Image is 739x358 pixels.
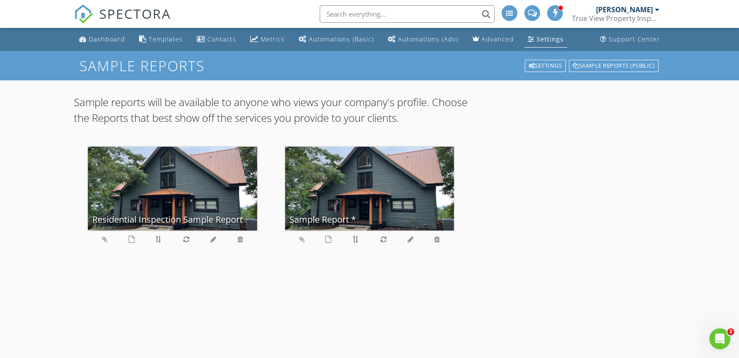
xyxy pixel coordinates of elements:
span: SPECTORA [99,4,171,23]
a: Automations (Basic) [295,31,377,48]
img: The Best Home Inspection Software - Spectora [74,4,93,24]
a: Automations (Advanced) [384,31,462,48]
div: Automations (Basic) [309,35,374,43]
a: SPECTORA [74,12,171,30]
div: Support Center [609,35,660,43]
div: Sample Reports (public) [569,60,659,72]
a: Advanced [469,31,517,48]
input: Search everything... [320,5,495,23]
a: Metrics [247,31,288,48]
iframe: Intercom live chat [709,328,730,349]
a: Support Center [596,31,663,48]
div: Metrics [261,35,285,43]
div: Dashboard [89,35,125,43]
div: Settings [537,35,564,43]
div: True View Property Inspections LLC [572,14,659,23]
a: Sample Reports (public) [568,59,659,73]
div: Automations (Adv) [398,35,458,43]
div: Templates [149,35,183,43]
div: Settings [525,60,566,72]
div: [PERSON_NAME] [596,5,653,14]
a: Templates [136,31,186,48]
a: Settings [524,59,567,73]
a: Dashboard [76,31,129,48]
h1: Sample Reports [80,58,659,73]
div: Contacts [207,35,236,43]
div: Advanced [481,35,514,43]
a: Settings [524,31,567,48]
span: 2 [727,328,734,335]
a: Contacts [193,31,240,48]
p: Sample reports will be available to anyone who views your company's profile. Choose the Reports t... [74,94,468,126]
